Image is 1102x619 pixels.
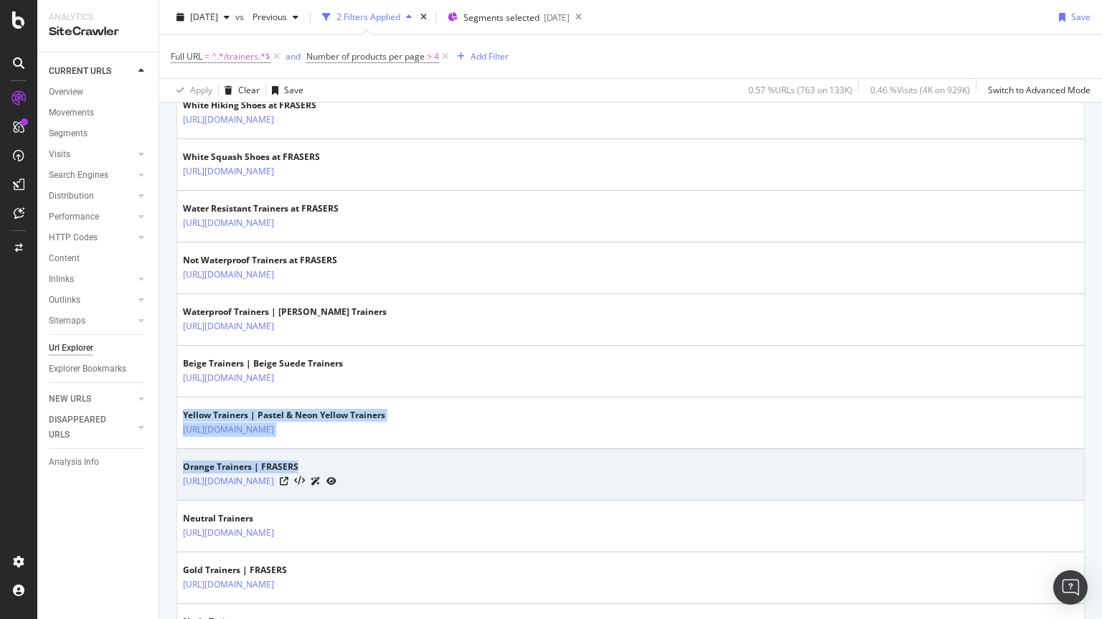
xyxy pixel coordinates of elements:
[49,251,80,266] div: Content
[238,84,260,96] div: Clear
[49,209,99,225] div: Performance
[183,526,274,540] a: [URL][DOMAIN_NAME]
[171,6,235,29] button: [DATE]
[280,477,288,486] a: Visit Online Page
[183,151,336,164] div: White Squash Shoes at FRASERS
[183,371,274,385] a: [URL][DOMAIN_NAME]
[204,50,209,62] span: =
[463,11,540,24] span: Segments selected
[49,24,147,40] div: SiteCrawler
[988,84,1091,96] div: Switch to Advanced Mode
[247,6,304,29] button: Previous
[49,272,134,287] a: Inlinks
[284,84,303,96] div: Save
[49,230,134,245] a: HTTP Codes
[544,11,570,24] div: [DATE]
[49,64,134,79] a: CURRENT URLS
[183,564,336,577] div: Gold Trainers | FRASERS
[49,105,94,121] div: Movements
[183,474,274,488] a: [URL][DOMAIN_NAME]
[49,147,70,162] div: Visits
[49,293,134,308] a: Outlinks
[49,272,74,287] div: Inlinks
[326,473,336,488] a: URL Inspection
[235,11,247,23] span: vs
[171,79,212,102] button: Apply
[49,251,149,266] a: Content
[49,168,108,183] div: Search Engines
[49,392,134,407] a: NEW URLS
[49,126,149,141] a: Segments
[183,577,274,592] a: [URL][DOMAIN_NAME]
[316,6,418,29] button: 2 Filters Applied
[49,189,134,204] a: Distribution
[49,168,134,183] a: Search Engines
[49,85,149,100] a: Overview
[336,11,400,23] div: 2 Filters Applied
[748,84,852,96] div: 0.57 % URLs ( 763 on 133K )
[266,79,303,102] button: Save
[183,422,274,437] a: [URL][DOMAIN_NAME]
[49,455,149,470] a: Analysis Info
[49,341,149,356] a: Url Explorer
[190,84,212,96] div: Apply
[183,409,385,422] div: Yellow Trainers | Pastel & Neon Yellow Trainers
[294,476,305,486] button: View HTML Source
[183,164,274,179] a: [URL][DOMAIN_NAME]
[434,47,439,67] span: 4
[219,79,260,102] button: Clear
[49,392,91,407] div: NEW URLS
[190,11,218,23] span: 2025 Aug. 13th
[1071,11,1091,23] div: Save
[471,50,509,62] div: Add Filter
[49,341,93,356] div: Url Explorer
[442,6,570,29] button: Segments selected[DATE]
[451,48,509,65] button: Add Filter
[49,362,126,377] div: Explorer Bookmarks
[49,85,83,100] div: Overview
[183,460,336,473] div: Orange Trainers | FRASERS
[183,113,274,127] a: [URL][DOMAIN_NAME]
[982,79,1091,102] button: Switch to Advanced Mode
[418,10,430,24] div: times
[212,47,270,67] span: ^.*/trainers.*$
[49,189,94,204] div: Distribution
[306,50,425,62] span: Number of products per page
[286,49,301,63] button: and
[183,202,339,215] div: Water Resistant Trainers at FRASERS
[870,84,970,96] div: 0.46 % Visits ( 4K on 929K )
[49,64,111,79] div: CURRENT URLS
[49,147,134,162] a: Visits
[183,319,274,334] a: [URL][DOMAIN_NAME]
[49,362,149,377] a: Explorer Bookmarks
[427,50,432,62] span: >
[49,105,149,121] a: Movements
[1053,6,1091,29] button: Save
[49,11,147,24] div: Analytics
[49,455,99,470] div: Analysis Info
[49,313,85,329] div: Sitemaps
[183,306,387,318] div: Waterproof Trainers | [PERSON_NAME] Trainers
[286,50,301,62] div: and
[49,126,88,141] div: Segments
[49,313,134,329] a: Sitemaps
[183,254,337,267] div: Not Waterproof Trainers at FRASERS
[49,293,80,308] div: Outlinks
[183,268,274,282] a: [URL][DOMAIN_NAME]
[49,209,134,225] a: Performance
[311,473,321,488] a: AI Url Details
[183,99,336,112] div: White Hiking Shoes at FRASERS
[183,357,343,370] div: Beige Trainers | Beige Suede Trainers
[49,412,134,443] a: DISAPPEARED URLS
[49,230,98,245] div: HTTP Codes
[247,11,287,23] span: Previous
[183,216,274,230] a: [URL][DOMAIN_NAME]
[1053,570,1088,605] div: Open Intercom Messenger
[49,412,121,443] div: DISAPPEARED URLS
[183,512,336,525] div: Neutral Trainers
[171,50,202,62] span: Full URL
